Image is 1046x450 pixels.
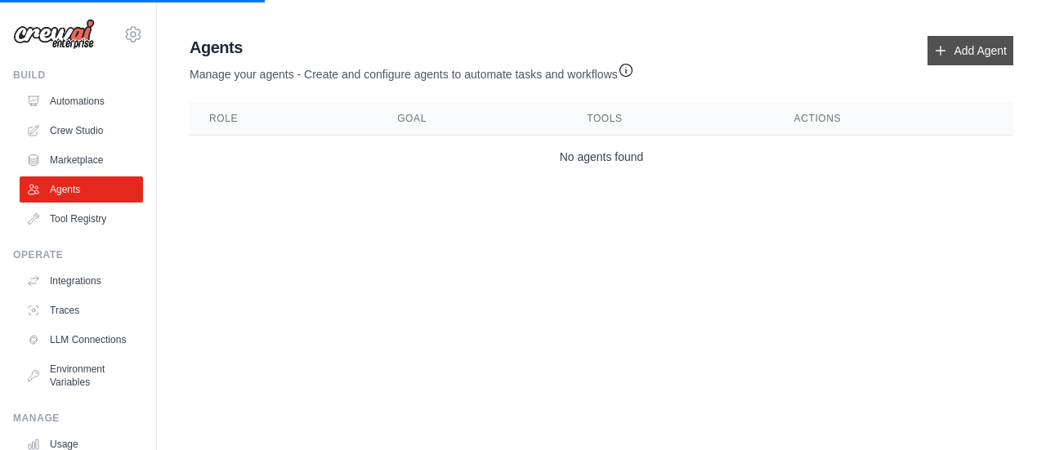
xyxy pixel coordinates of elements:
[20,356,143,395] a: Environment Variables
[13,412,143,425] div: Manage
[378,102,567,136] th: Goal
[20,176,143,203] a: Agents
[20,297,143,323] a: Traces
[20,88,143,114] a: Automations
[13,248,143,261] div: Operate
[190,136,1013,179] td: No agents found
[20,118,143,144] a: Crew Studio
[190,102,378,136] th: Role
[20,327,143,353] a: LLM Connections
[20,147,143,173] a: Marketplace
[567,102,774,136] th: Tools
[775,102,1013,136] th: Actions
[13,69,143,82] div: Build
[190,36,634,59] h2: Agents
[20,268,143,294] a: Integrations
[13,19,95,50] img: Logo
[20,206,143,232] a: Tool Registry
[190,59,634,82] p: Manage your agents - Create and configure agents to automate tasks and workflows
[928,36,1013,65] a: Add Agent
